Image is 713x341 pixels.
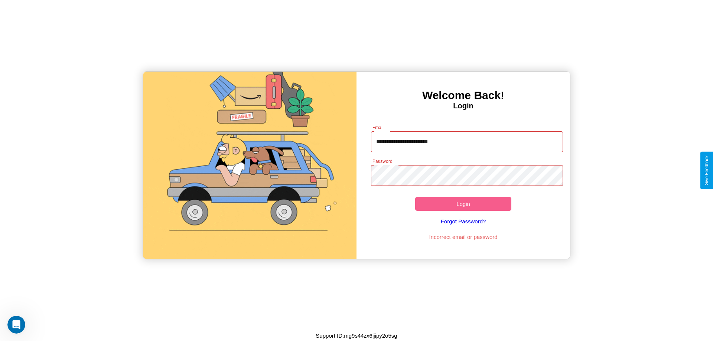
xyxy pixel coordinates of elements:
iframe: Intercom live chat [7,316,25,334]
a: Forgot Password? [367,211,560,232]
button: Login [415,197,511,211]
img: gif [143,72,356,259]
label: Password [372,158,392,164]
label: Email [372,124,384,131]
h3: Welcome Back! [356,89,570,102]
p: Support ID: mg9s44zx6ijipy2o5sg [316,331,397,341]
h4: Login [356,102,570,110]
p: Incorrect email or password [367,232,560,242]
div: Give Feedback [704,155,709,186]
